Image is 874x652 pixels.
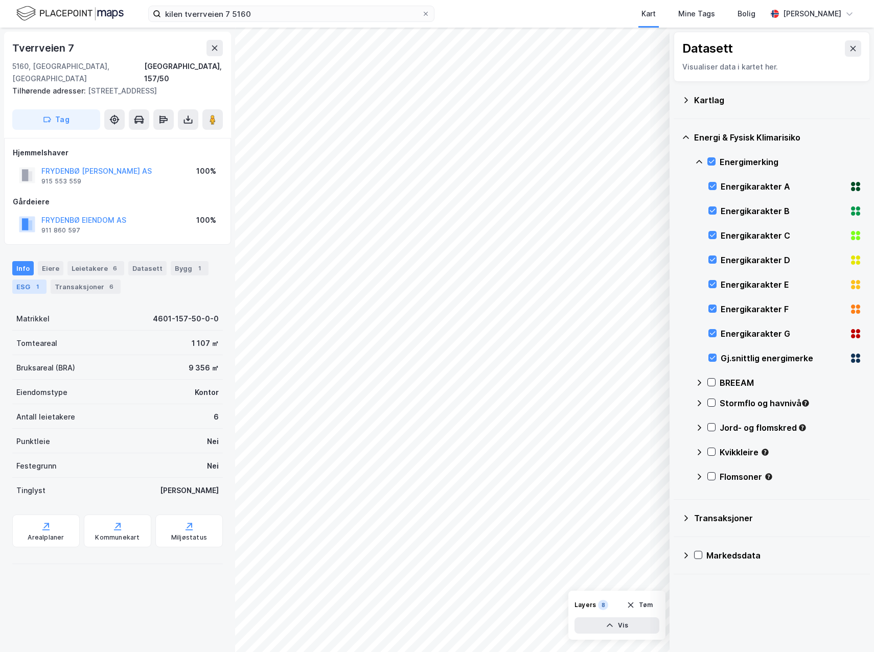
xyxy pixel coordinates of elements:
div: 4601-157-50-0-0 [153,313,219,325]
div: 100% [196,214,216,226]
div: 8 [598,600,608,610]
div: 100% [196,165,216,177]
div: ESG [12,280,47,294]
div: Energimerking [720,156,862,168]
div: Visualiser data i kartet her. [682,61,861,73]
div: [STREET_ADDRESS] [12,85,215,97]
div: Nei [207,460,219,472]
div: Kart [641,8,656,20]
div: Tinglyst [16,484,45,497]
div: Energikarakter F [721,303,845,315]
div: Matrikkel [16,313,50,325]
div: Layers [574,601,596,609]
div: 915 553 559 [41,177,81,185]
div: 6 [214,411,219,423]
iframe: Chat Widget [823,603,874,652]
div: Energikarakter B [721,205,845,217]
div: 911 860 597 [41,226,80,235]
div: Transaksjoner [51,280,121,294]
div: [GEOGRAPHIC_DATA], 157/50 [144,60,223,85]
div: Eiendomstype [16,386,67,399]
div: Energikarakter E [721,278,845,291]
div: [PERSON_NAME] [160,484,219,497]
div: 5160, [GEOGRAPHIC_DATA], [GEOGRAPHIC_DATA] [12,60,144,85]
div: Energi & Fysisk Klimarisiko [694,131,862,144]
div: Gj.snittlig energimerke [721,352,845,364]
button: Tag [12,109,100,130]
div: 1 107 ㎡ [192,337,219,350]
div: Hjemmelshaver [13,147,222,159]
img: logo.f888ab2527a4732fd821a326f86c7f29.svg [16,5,124,22]
div: Eiere [38,261,63,275]
div: Bruksareal (BRA) [16,362,75,374]
div: 1 [194,263,204,273]
div: Energikarakter G [721,328,845,340]
div: [PERSON_NAME] [783,8,841,20]
div: Markedsdata [706,549,862,562]
button: Tøm [620,597,659,613]
div: 6 [106,282,117,292]
div: Nei [207,435,219,448]
div: Punktleie [16,435,50,448]
div: Jord- og flomskred [720,422,862,434]
div: Arealplaner [28,533,64,542]
div: Tomteareal [16,337,57,350]
div: Kontrollprogram for chat [823,603,874,652]
div: Bygg [171,261,209,275]
div: Mine Tags [678,8,715,20]
div: Antall leietakere [16,411,75,423]
div: 9 356 ㎡ [189,362,219,374]
div: Tverrveien 7 [12,40,76,56]
div: 6 [110,263,120,273]
div: Flomsoner [720,471,862,483]
div: Festegrunn [16,460,56,472]
div: Info [12,261,34,275]
div: Transaksjoner [694,512,862,524]
div: Energikarakter D [721,254,845,266]
div: Energikarakter A [721,180,845,193]
input: Søk på adresse, matrikkel, gårdeiere, leietakere eller personer [161,6,422,21]
span: Tilhørende adresser: [12,86,88,95]
div: BREEAM [720,377,862,389]
div: Stormflo og havnivå [720,397,862,409]
div: Tooltip anchor [761,448,770,457]
div: Datasett [128,261,167,275]
div: Tooltip anchor [798,423,807,432]
div: Datasett [682,40,733,57]
div: Miljøstatus [171,533,207,542]
div: Gårdeiere [13,196,222,208]
div: Kontor [195,386,219,399]
button: Vis [574,617,659,634]
div: Kommunekart [95,533,140,542]
div: Leietakere [67,261,124,275]
div: Kvikkleire [720,446,862,458]
div: Tooltip anchor [801,399,810,408]
div: Energikarakter C [721,229,845,242]
div: Bolig [738,8,755,20]
div: 1 [32,282,42,292]
div: Kartlag [694,94,862,106]
div: Tooltip anchor [764,472,773,481]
